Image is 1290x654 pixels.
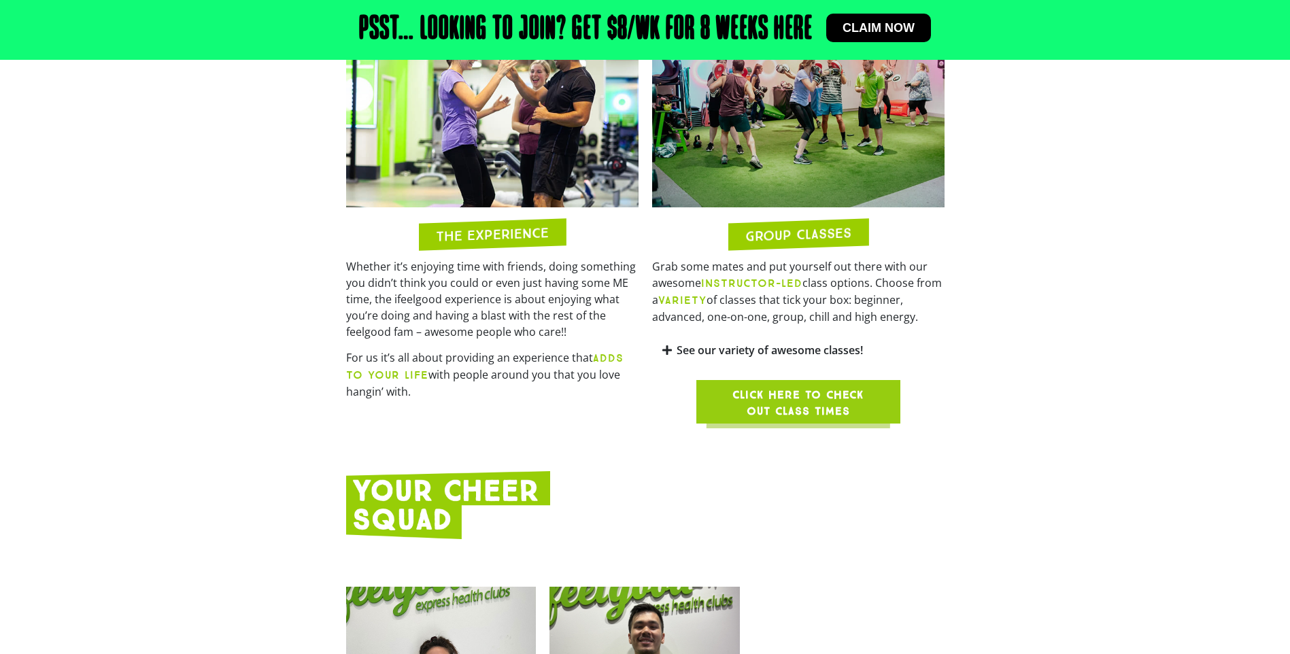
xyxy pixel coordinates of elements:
[346,349,639,400] p: For us it’s all about providing an experience that with people around you that you love hangin’ w...
[436,226,549,243] h2: THE EXPERIENCE
[745,226,851,243] h2: GROUP CLASSES
[652,334,945,366] div: See our variety of awesome classes!
[826,14,931,42] a: Claim now
[843,22,915,34] span: Claim now
[701,277,802,290] b: INSTRUCTOR-LED
[729,387,868,419] span: Click here to check out class times
[677,343,863,358] a: See our variety of awesome classes!
[346,258,639,340] p: Whether it’s enjoying time with friends, doing something you didn’t think you could or even just ...
[658,294,707,307] b: VARIETY
[652,258,945,325] p: Grab some mates and put yourself out there with our awesome class options. Choose from a of class...
[696,380,900,424] a: Click here to check out class times
[359,14,813,46] h2: Psst… Looking to join? Get $8/wk for 8 weeks here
